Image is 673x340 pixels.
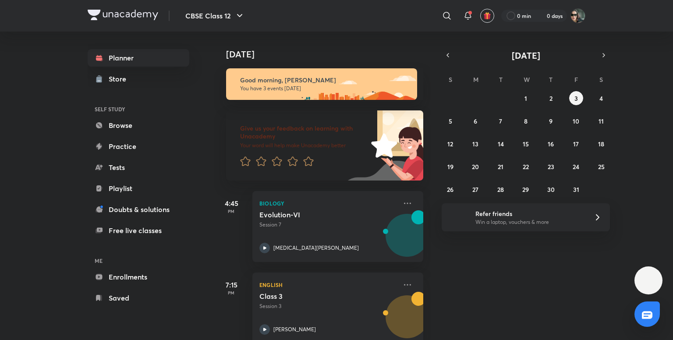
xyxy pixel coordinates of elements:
[88,117,189,134] a: Browse
[449,117,452,125] abbr: October 5, 2025
[519,91,533,105] button: October 1, 2025
[499,75,503,84] abbr: Tuesday
[573,117,579,125] abbr: October 10, 2025
[475,209,583,218] h6: Refer friends
[475,218,583,226] p: Win a laptop, vouchers & more
[519,159,533,174] button: October 22, 2025
[273,244,359,252] p: [MEDICAL_DATA][PERSON_NAME]
[447,140,453,148] abbr: October 12, 2025
[497,185,504,194] abbr: October 28, 2025
[88,49,189,67] a: Planner
[480,9,494,23] button: avatar
[443,182,457,196] button: October 26, 2025
[88,268,189,286] a: Enrollments
[468,159,482,174] button: October 20, 2025
[524,117,528,125] abbr: October 8, 2025
[447,163,453,171] abbr: October 19, 2025
[88,10,158,22] a: Company Logo
[180,7,250,25] button: CBSE Class 12
[259,210,368,219] h5: Evolution-VI
[240,85,409,92] p: You have 3 events [DATE]
[599,94,603,103] abbr: October 4, 2025
[447,185,453,194] abbr: October 26, 2025
[569,159,583,174] button: October 24, 2025
[523,163,529,171] abbr: October 22, 2025
[259,221,397,229] p: Session 7
[240,142,368,149] p: Your word will help make Unacademy better
[574,94,578,103] abbr: October 3, 2025
[468,137,482,151] button: October 13, 2025
[88,159,189,176] a: Tests
[386,219,428,261] img: Avatar
[594,91,608,105] button: October 4, 2025
[473,75,478,84] abbr: Monday
[259,280,397,290] p: English
[570,8,585,23] img: Arihant
[573,185,579,194] abbr: October 31, 2025
[341,110,423,181] img: feedback_image
[494,137,508,151] button: October 14, 2025
[88,10,158,20] img: Company Logo
[88,138,189,155] a: Practice
[519,137,533,151] button: October 15, 2025
[483,12,491,20] img: avatar
[524,94,527,103] abbr: October 1, 2025
[226,68,417,100] img: morning
[548,140,554,148] abbr: October 16, 2025
[259,198,397,209] p: Biology
[88,289,189,307] a: Saved
[569,91,583,105] button: October 3, 2025
[599,117,604,125] abbr: October 11, 2025
[214,209,249,214] p: PM
[499,117,502,125] abbr: October 7, 2025
[569,182,583,196] button: October 31, 2025
[273,326,316,333] p: [PERSON_NAME]
[544,182,558,196] button: October 30, 2025
[594,137,608,151] button: October 18, 2025
[494,182,508,196] button: October 28, 2025
[259,292,368,301] h5: Class 3
[449,75,452,84] abbr: Sunday
[472,163,479,171] abbr: October 20, 2025
[214,290,249,295] p: PM
[569,114,583,128] button: October 10, 2025
[472,140,478,148] abbr: October 13, 2025
[599,75,603,84] abbr: Saturday
[523,140,529,148] abbr: October 15, 2025
[544,91,558,105] button: October 2, 2025
[240,124,368,140] h6: Give us your feedback on learning with Unacademy
[498,140,504,148] abbr: October 14, 2025
[536,11,545,20] img: streak
[522,185,529,194] abbr: October 29, 2025
[544,114,558,128] button: October 9, 2025
[573,140,579,148] abbr: October 17, 2025
[549,75,553,84] abbr: Thursday
[549,117,553,125] abbr: October 9, 2025
[598,140,604,148] abbr: October 18, 2025
[549,94,553,103] abbr: October 2, 2025
[547,185,555,194] abbr: October 30, 2025
[573,163,579,171] abbr: October 24, 2025
[88,222,189,239] a: Free live classes
[240,76,409,84] h6: Good morning, [PERSON_NAME]
[88,102,189,117] h6: SELF STUDY
[88,180,189,197] a: Playlist
[214,280,249,290] h5: 7:15
[594,114,608,128] button: October 11, 2025
[472,185,478,194] abbr: October 27, 2025
[259,302,397,310] p: Session 3
[88,70,189,88] a: Store
[443,137,457,151] button: October 12, 2025
[544,159,558,174] button: October 23, 2025
[594,159,608,174] button: October 25, 2025
[474,117,477,125] abbr: October 6, 2025
[519,182,533,196] button: October 29, 2025
[88,253,189,268] h6: ME
[214,198,249,209] h5: 4:45
[468,182,482,196] button: October 27, 2025
[109,74,131,84] div: Store
[512,50,540,61] span: [DATE]
[574,75,578,84] abbr: Friday
[468,114,482,128] button: October 6, 2025
[88,201,189,218] a: Doubts & solutions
